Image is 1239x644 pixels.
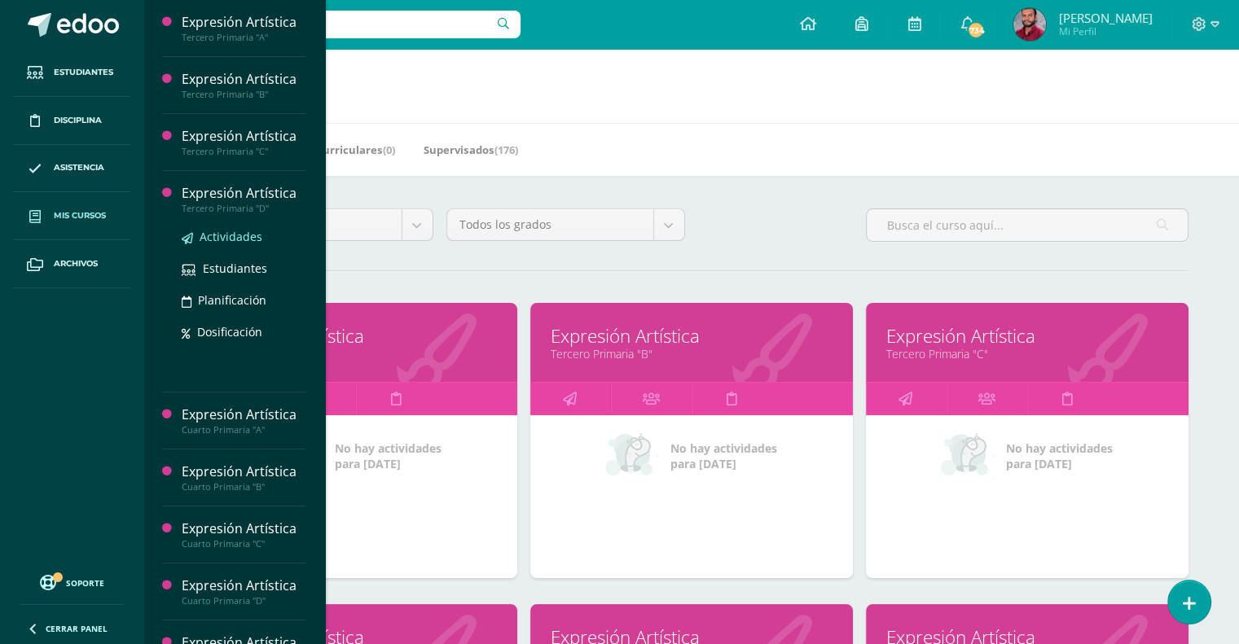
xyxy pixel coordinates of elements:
[182,259,305,278] a: Estudiantes
[494,142,518,157] span: (176)
[182,481,305,493] div: Cuarto Primaria "B"
[182,146,305,157] div: Tercero Primaria "C"
[182,291,305,309] a: Planificación
[197,324,262,340] span: Dosificación
[13,145,130,193] a: Asistencia
[215,323,497,348] a: Expresión Artística
[182,70,305,89] div: Expresión Artística
[447,209,684,240] a: Todos los grados
[200,229,262,244] span: Actividades
[1006,440,1113,471] span: No hay actividades para [DATE]
[182,462,305,481] div: Expresión Artística
[182,322,305,341] a: Dosificación
[66,577,104,589] span: Soporte
[182,576,305,595] div: Expresión Artística
[886,346,1168,361] a: Tercero Primaria "C"
[1013,8,1046,41] img: ac8c83325fefb452ed4d32e32ba879e3.png
[335,440,442,471] span: No hay actividades para [DATE]
[182,127,305,146] div: Expresión Artística
[182,424,305,436] div: Cuarto Primaria "A"
[551,346,833,361] a: Tercero Primaria "B"
[198,292,266,308] span: Planificación
[182,13,305,32] div: Expresión Artística
[182,538,305,550] div: Cuarto Primaria "C"
[46,623,108,634] span: Cerrar panel
[670,440,777,471] span: No hay actividades para [DATE]
[182,227,305,246] a: Actividades
[54,257,98,270] span: Archivos
[182,184,305,203] div: Expresión Artística
[20,571,124,593] a: Soporte
[1058,10,1152,26] span: [PERSON_NAME]
[605,432,659,480] img: no_activities_small.png
[182,519,305,550] a: Expresión ArtísticaCuarto Primaria "C"
[54,114,102,127] span: Disciplina
[203,261,267,276] span: Estudiantes
[215,346,497,361] a: Tercero Primaria "A"
[182,576,305,607] a: Expresión ArtísticaCuarto Primaria "D"
[267,137,395,163] a: Mis Extracurriculares(0)
[182,595,305,607] div: Cuarto Primaria "D"
[182,203,305,214] div: Tercero Primaria "D"
[182,32,305,43] div: Tercero Primaria "A"
[182,405,305,424] div: Expresión Artística
[1058,24,1152,38] span: Mi Perfil
[459,209,641,240] span: Todos los grados
[383,142,395,157] span: (0)
[967,21,985,39] span: 734
[54,209,106,222] span: Mis cursos
[182,70,305,100] a: Expresión ArtísticaTercero Primaria "B"
[13,97,130,145] a: Disciplina
[154,11,521,38] input: Busca un usuario...
[13,240,130,288] a: Archivos
[182,519,305,538] div: Expresión Artística
[941,432,995,480] img: no_activities_small.png
[13,49,130,97] a: Estudiantes
[13,192,130,240] a: Mis cursos
[551,323,833,348] a: Expresión Artística
[182,13,305,43] a: Expresión ArtísticaTercero Primaria "A"
[182,89,305,100] div: Tercero Primaria "B"
[424,137,518,163] a: Supervisados(176)
[886,323,1168,348] a: Expresión Artística
[182,462,305,493] a: Expresión ArtísticaCuarto Primaria "B"
[182,184,305,214] a: Expresión ArtísticaTercero Primaria "D"
[54,66,113,79] span: Estudiantes
[54,161,104,174] span: Asistencia
[182,127,305,157] a: Expresión ArtísticaTercero Primaria "C"
[182,405,305,436] a: Expresión ArtísticaCuarto Primaria "A"
[867,209,1188,241] input: Busca el curso aquí...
